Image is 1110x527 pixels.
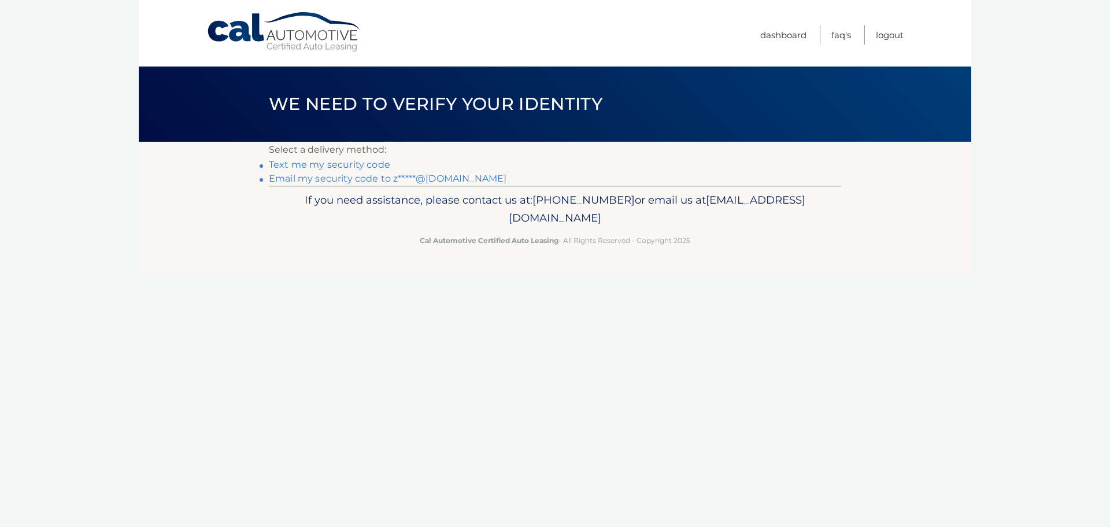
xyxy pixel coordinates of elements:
a: Text me my security code [269,159,390,170]
a: FAQ's [831,25,851,45]
a: Logout [876,25,904,45]
strong: Cal Automotive Certified Auto Leasing [420,236,558,245]
span: [PHONE_NUMBER] [532,193,635,207]
a: Cal Automotive [206,12,362,53]
p: Select a delivery method: [269,142,841,158]
span: We need to verify your identity [269,93,602,115]
a: Dashboard [760,25,806,45]
p: If you need assistance, please contact us at: or email us at [276,191,834,228]
a: Email my security code to z*****@[DOMAIN_NAME] [269,173,506,184]
p: - All Rights Reserved - Copyright 2025 [276,234,834,246]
